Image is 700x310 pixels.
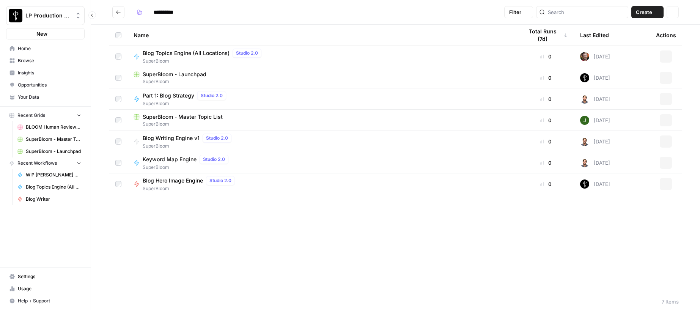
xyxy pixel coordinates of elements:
span: SuperBloom - Master Topic List [143,113,223,121]
img: s490wiz4j6jcuzx6yvvs5e0w4nek [580,73,589,82]
span: Keyword Map Engine [143,156,197,163]
div: Last Edited [580,25,609,46]
span: SuperBloom - Launchpad [26,148,81,155]
div: [DATE] [580,116,610,125]
a: Opportunities [6,79,85,91]
a: Usage [6,283,85,295]
button: Create [631,6,664,18]
a: Blog Topics Engine (All Locations)Studio 2.0SuperBloom [134,49,511,65]
a: Part 1: Blog StrategyStudio 2.0SuperBloom [134,91,511,107]
a: SuperBloom - Launchpad [14,145,85,157]
span: Blog Writing Engine v1 [143,134,200,142]
div: [DATE] [580,158,610,167]
img: s490wiz4j6jcuzx6yvvs5e0w4nek [580,179,589,189]
a: Your Data [6,91,85,103]
img: fdbthlkohqvq3b2ybzi3drh0kqcb [580,94,589,104]
span: LP Production Workloads [25,12,71,19]
button: Workspace: LP Production Workloads [6,6,85,25]
span: New [36,30,47,38]
span: WIP [PERSON_NAME] Blog writer [26,172,81,178]
span: Opportunities [18,82,81,88]
div: [DATE] [580,52,610,61]
a: Blog Hero Image EngineStudio 2.0SuperBloom [134,176,511,192]
div: Name [134,25,511,46]
span: Browse [18,57,81,64]
a: SuperBloom - Master Topic ListSuperBloom [134,113,511,127]
button: Recent Grids [6,110,85,121]
div: 0 [523,116,568,124]
span: SuperBloom [143,58,264,65]
span: SuperBloom [143,185,238,192]
button: New [6,28,85,39]
div: 0 [523,159,568,167]
div: Total Runs (7d) [523,25,568,46]
span: SuperBloom [143,164,231,171]
span: SuperBloom - Launchpad [143,71,206,78]
span: Your Data [18,94,81,101]
button: Filter [504,6,533,18]
span: Create [636,8,652,16]
button: Go back [112,6,124,18]
button: Recent Workflows [6,157,85,169]
div: 0 [523,95,568,103]
a: Keyword Map EngineStudio 2.0SuperBloom [134,155,511,171]
a: WIP [PERSON_NAME] Blog writer [14,169,85,181]
span: SuperBloom [134,121,511,127]
a: BLOOM Human Review (ver2) [14,121,85,133]
span: Studio 2.0 [236,50,258,57]
img: fdbthlkohqvq3b2ybzi3drh0kqcb [580,137,589,146]
span: Insights [18,69,81,76]
span: Studio 2.0 [203,156,225,163]
button: Help + Support [6,295,85,307]
a: Blog Writer [14,193,85,205]
div: 0 [523,74,568,82]
div: [DATE] [580,137,610,146]
img: fdbthlkohqvq3b2ybzi3drh0kqcb [580,158,589,167]
span: Recent Grids [17,112,45,119]
span: Recent Workflows [17,160,57,167]
div: 7 Items [662,298,679,305]
span: Help + Support [18,297,81,304]
div: 0 [523,53,568,60]
span: Blog Topics Engine (All Locations) [143,49,230,57]
span: SuperBloom [143,100,229,107]
div: [DATE] [580,94,610,104]
img: LP Production Workloads Logo [9,9,22,22]
span: SuperBloom [143,143,234,149]
span: Blog Writer [26,196,81,203]
div: Actions [656,25,676,46]
span: BLOOM Human Review (ver2) [26,124,81,131]
div: 0 [523,138,568,145]
span: Settings [18,273,81,280]
div: [DATE] [580,73,610,82]
a: SuperBloom - Master Topic List [14,133,85,145]
span: Studio 2.0 [201,92,223,99]
a: SuperBloom - LaunchpadSuperBloom [134,71,511,85]
span: Blog Topics Engine (All Locations) [26,184,81,190]
img: 5v0yozua856dyxnw4lpcp45mgmzh [580,116,589,125]
span: Home [18,45,81,52]
span: Studio 2.0 [206,135,228,142]
a: Insights [6,67,85,79]
div: [DATE] [580,179,610,189]
a: Blog Writing Engine v1Studio 2.0SuperBloom [134,134,511,149]
span: SuperBloom - Master Topic List [26,136,81,143]
a: Home [6,42,85,55]
a: Settings [6,271,85,283]
span: SuperBloom [134,78,511,85]
a: Blog Topics Engine (All Locations) [14,181,85,193]
img: ek1x7jvswsmo9dhftwa1xhhhh80n [580,52,589,61]
span: Part 1: Blog Strategy [143,92,194,99]
span: Usage [18,285,81,292]
span: Studio 2.0 [209,177,231,184]
div: 0 [523,180,568,188]
input: Search [548,8,625,16]
span: Blog Hero Image Engine [143,177,203,184]
span: Filter [509,8,521,16]
a: Browse [6,55,85,67]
